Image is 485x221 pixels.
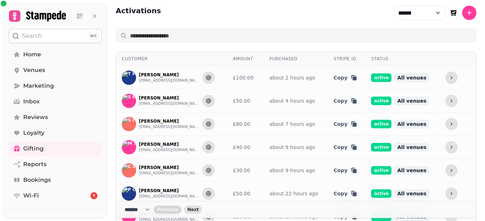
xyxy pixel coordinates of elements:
p: [PERSON_NAME] [139,165,200,170]
div: £50.00 [233,97,258,104]
span: All venues [394,120,429,128]
button: [EMAIL_ADDRESS][DOMAIN_NAME] [139,147,200,153]
span: Wi-Fi [23,191,39,200]
button: more [445,164,457,176]
button: Copy [334,144,357,151]
span: All venues [394,166,429,175]
div: £30.00 [233,167,258,174]
span: Home [23,50,41,59]
span: All venues [394,97,429,105]
button: [EMAIL_ADDRESS][DOMAIN_NAME] [139,194,200,199]
button: Copy [334,190,357,197]
span: All venues [394,73,429,82]
button: [EMAIL_ADDRESS][DOMAIN_NAME] [139,170,200,176]
a: about 4 hours ago [269,98,315,104]
a: Venues [9,63,102,77]
button: more [445,95,457,107]
a: Loyalty [9,126,102,140]
button: Copy [334,120,357,128]
button: more [445,187,457,200]
span: Venues [23,66,45,74]
button: more [445,72,457,84]
button: Send to [202,72,215,84]
div: £50.00 [233,190,258,197]
a: Home [9,47,102,62]
button: Copy [334,167,357,174]
a: Bookings [9,173,102,187]
p: [PERSON_NAME] [139,142,200,147]
img: S H [122,117,136,131]
span: active [371,166,391,175]
span: Reviews [23,113,48,122]
button: more [445,118,457,130]
img: C W [122,164,136,177]
span: Next [187,207,199,212]
span: 4 [93,193,95,198]
div: Status [371,56,434,62]
button: Send to [202,187,215,200]
h2: Activations [116,6,161,20]
a: about 9 hours ago [269,168,315,173]
span: All venues [394,189,429,198]
span: active [371,120,391,128]
div: £100.00 [233,74,258,81]
button: Send to [202,95,215,107]
span: Inbox [23,97,40,106]
img: P C [122,187,136,200]
div: Stripe ID [334,56,360,62]
span: All venues [394,143,429,151]
p: [PERSON_NAME] [139,95,200,101]
div: Purchased [269,56,322,62]
span: active [371,73,391,82]
div: £80.00 [233,120,258,128]
a: Marketing [9,79,102,93]
button: Send to [202,141,215,153]
a: Inbox [9,94,102,109]
button: back [154,206,181,214]
a: Gifting [9,142,102,156]
span: Previous [157,207,178,212]
p: [PERSON_NAME] [139,72,200,78]
img: S N [122,94,136,108]
button: [EMAIL_ADDRESS][DOMAIN_NAME] [139,78,200,83]
span: Reports [23,160,46,169]
button: Send to [202,118,215,130]
button: Send to [202,164,215,176]
button: Copy [334,97,357,104]
p: [PERSON_NAME] [139,118,200,124]
p: [PERSON_NAME] [139,188,200,194]
button: next [184,206,202,214]
p: Search [22,32,42,40]
button: Search⌘K [9,29,102,43]
div: Amount [233,56,258,62]
div: ⌘K [88,32,99,40]
a: Reports [9,157,102,171]
img: M S [122,140,136,154]
div: Customer [122,56,221,62]
button: [EMAIL_ADDRESS][DOMAIN_NAME] [139,101,200,107]
span: Bookings [23,176,51,184]
span: active [371,97,391,105]
div: £40.00 [233,144,258,151]
button: more [445,141,457,153]
a: about 2 hours ago [269,75,315,81]
a: Reviews [9,110,102,124]
span: Marketing [23,82,54,90]
span: active [371,143,391,151]
nav: Pagination [116,201,476,218]
a: about 7 hours ago [269,121,315,127]
a: about 9 hours ago [269,144,315,150]
img: T M [122,71,136,84]
span: Gifting [23,144,44,153]
a: about 22 hours ago [269,191,318,196]
button: [EMAIL_ADDRESS][DOMAIN_NAME] [139,124,200,130]
span: Loyalty [23,129,44,137]
button: Copy [334,74,357,81]
span: active [371,189,391,198]
a: Wi-Fi4 [9,189,102,203]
